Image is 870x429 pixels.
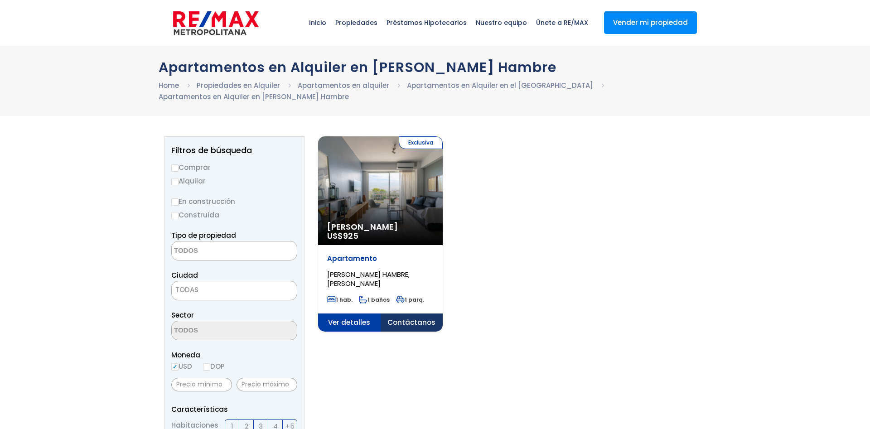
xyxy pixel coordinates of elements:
input: Comprar [171,164,179,172]
span: 1 baños [359,296,390,304]
label: DOP [203,361,225,372]
img: remax-metropolitana-logo [173,10,259,37]
span: [PERSON_NAME] HAMBRE, [PERSON_NAME] [327,270,410,288]
span: Inicio [304,9,331,36]
span: TODAS [171,281,297,300]
textarea: Search [172,241,260,261]
input: En construcción [171,198,179,206]
h1: Apartamentos en Alquiler en [PERSON_NAME] Hambre [159,59,711,75]
span: US$ [327,230,358,241]
a: Vender mi propiedad [604,11,697,34]
label: Construida [171,209,297,221]
span: Propiedades [331,9,382,36]
a: Propiedades en Alquiler [197,81,280,90]
p: Características [171,404,297,415]
textarea: Search [172,321,260,341]
a: Exclusiva [PERSON_NAME] US$925 Apartamento [PERSON_NAME] HAMBRE, [PERSON_NAME] 1 hab. 1 baños 1 p... [318,136,443,332]
span: Nuestro equipo [471,9,532,36]
li: Apartamentos en Alquiler en [PERSON_NAME] Hambre [159,91,349,102]
input: Precio máximo [237,378,297,391]
label: USD [171,361,192,372]
span: Contáctanos [381,313,443,332]
p: Apartamento [327,254,434,263]
input: Alquilar [171,178,179,185]
span: Ver detalles [318,313,381,332]
span: Tipo de propiedad [171,231,236,240]
input: DOP [203,363,210,371]
span: Ciudad [171,270,198,280]
span: TODAS [175,285,198,294]
span: Préstamos Hipotecarios [382,9,471,36]
input: Precio mínimo [171,378,232,391]
span: Únete a RE/MAX [532,9,593,36]
span: Exclusiva [399,136,443,149]
h2: Filtros de búsqueda [171,146,297,155]
input: USD [171,363,179,371]
span: Moneda [171,349,297,361]
label: En construcción [171,196,297,207]
a: Apartamentos en alquiler [298,81,389,90]
a: Apartamentos en Alquiler en el [GEOGRAPHIC_DATA] [407,81,593,90]
span: Sector [171,310,194,320]
label: Alquilar [171,175,297,187]
span: 1 parq. [396,296,424,304]
span: 925 [343,230,358,241]
span: 1 hab. [327,296,353,304]
span: [PERSON_NAME] [327,222,434,231]
input: Construida [171,212,179,219]
span: TODAS [172,284,297,296]
label: Comprar [171,162,297,173]
a: Home [159,81,179,90]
